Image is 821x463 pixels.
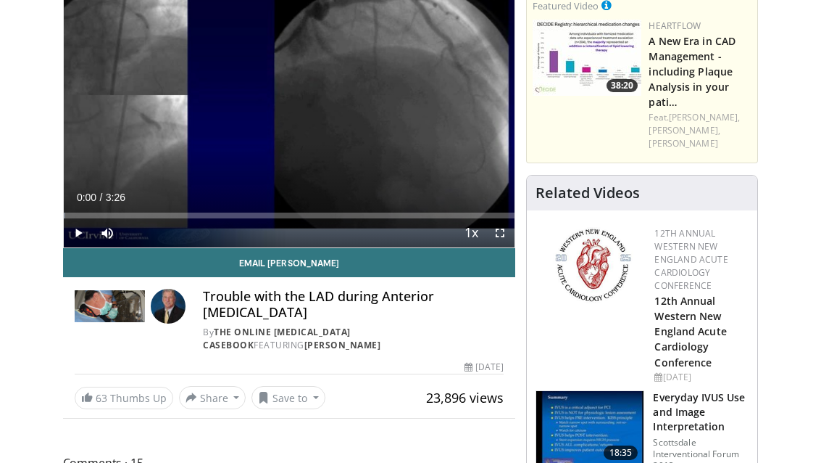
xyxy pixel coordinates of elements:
span: 18:35 [604,446,638,460]
a: [PERSON_NAME], [649,124,720,136]
h4: Trouble with the LAD during Anterior [MEDICAL_DATA] [203,289,504,320]
a: 12th Annual Western New England Acute Cardiology Conference [654,294,726,369]
a: Heartflow [649,20,701,32]
h3: Everyday IVUS Use and Image Interpretation [653,390,749,434]
a: 38:20 [533,20,641,96]
button: Save to [251,386,325,409]
img: 738d0e2d-290f-4d89-8861-908fb8b721dc.150x105_q85_crop-smart_upscale.jpg [533,20,641,96]
span: 63 [96,391,107,405]
button: Fullscreen [485,218,514,247]
a: 12th Annual Western New England Acute Cardiology Conference [654,227,728,292]
a: 63 Thumbs Up [75,387,173,409]
div: [DATE] [464,361,504,374]
span: 0:00 [77,192,96,203]
button: Share [179,386,246,409]
button: Playback Rate [457,218,485,247]
img: Avatar [151,289,186,324]
span: 38:20 [607,79,638,92]
a: The Online [MEDICAL_DATA] Casebook [203,326,351,351]
span: 3:26 [106,192,125,203]
button: Play [64,218,93,247]
div: [DATE] [654,371,746,384]
a: Email [PERSON_NAME] [63,248,516,277]
div: Feat. [649,111,751,150]
h4: Related Videos [535,184,640,202]
div: By FEATURING [203,326,504,352]
a: [PERSON_NAME] [304,339,381,351]
img: The Online Cardiac Catheterization Casebook [75,289,146,324]
span: 23,896 views [426,389,504,406]
img: 0954f259-7907-4053-a817-32a96463ecc8.png.150x105_q85_autocrop_double_scale_upscale_version-0.2.png [553,227,633,303]
span: / [100,192,103,203]
div: Progress Bar [64,213,515,218]
a: A New Era in CAD Management - including Plaque Analysis in your pati… [649,34,735,109]
a: [PERSON_NAME], [669,111,740,123]
button: Mute [93,218,122,247]
a: [PERSON_NAME] [649,137,717,149]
